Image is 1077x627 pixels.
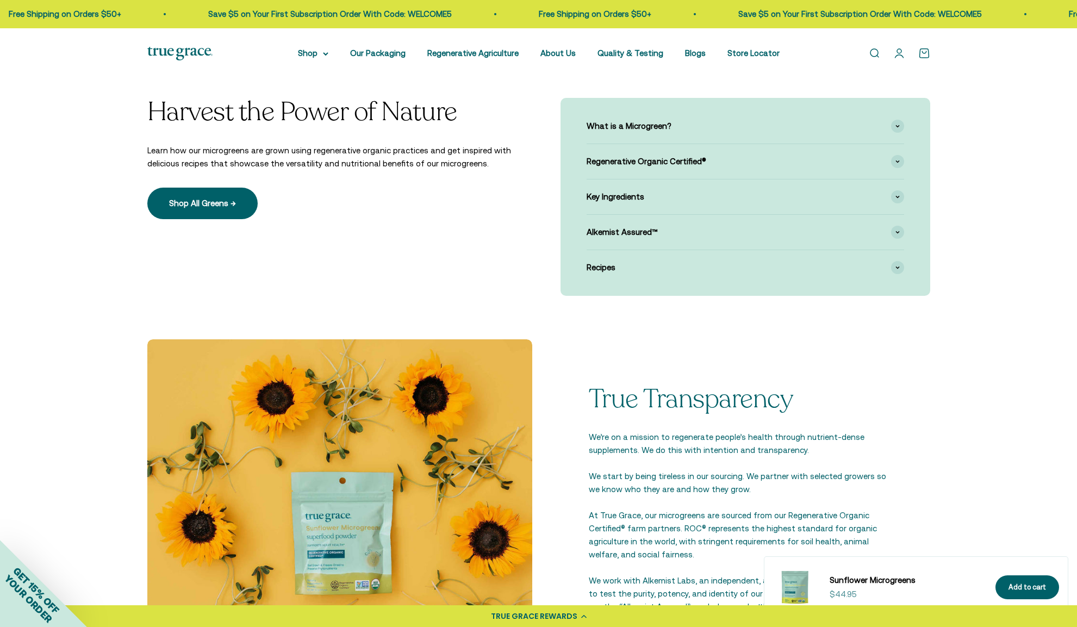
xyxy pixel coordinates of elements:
a: Regenerative Agriculture [427,48,519,58]
a: Our Packaging [350,48,406,58]
span: Regenerative Organic Certified® [587,155,706,168]
span: YOUR ORDER [2,573,54,625]
img: Sunflower microgreens have been shown in studies to contain phytochemicals known as flavonoids wh... [773,566,817,609]
summary: Recipes [587,250,904,285]
sale-price: $44.95 [830,588,857,601]
summary: Key Ingredients [587,179,904,214]
p: We start by being tireless in our sourcing. We partner with selected growers so we know who they ... [589,470,887,496]
span: Alkemist Assured™ [587,226,658,239]
summary: Shop [298,47,328,60]
summary: Regenerative Organic Certified® [587,144,904,179]
a: Free Shipping on Orders $50+ [534,9,646,18]
a: About Us [540,48,576,58]
p: We’re on a mission to regenerate people’s health through nutrient-dense supplements. We do this w... [589,431,887,457]
span: Recipes [587,261,615,274]
span: What is a Microgreen? [587,120,671,133]
summary: Alkemist Assured™ [587,215,904,250]
p: Save $5 on Your First Subscription Order With Code: WELCOME5 [203,8,447,21]
a: Free Shipping on Orders $50+ [4,9,116,18]
h2: Harvest the Power of Nature [147,98,517,127]
div: TRUE GRACE REWARDS [491,611,577,622]
a: Quality & Testing [597,48,663,58]
span: GET 15% OFF [11,565,61,616]
p: True Transparency [589,385,887,414]
p: At True Grace, our microgreens are sourced from our Regenerative Organic Certified® farm partners... [589,509,887,561]
a: Shop All Greens → [147,188,258,219]
span: Key Ingredients [587,190,644,203]
p: Learn how our microgreens are grown using regenerative organic practices and get inspired with de... [147,144,517,170]
div: Add to cart [1008,582,1046,593]
a: Store Locator [727,48,780,58]
p: Save $5 on Your First Subscription Order With Code: WELCOME5 [733,8,977,21]
summary: What is a Microgreen? [587,109,904,144]
a: Blogs [685,48,706,58]
button: Add to cart [995,575,1059,600]
a: Sunflower Microgreens [830,574,982,587]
